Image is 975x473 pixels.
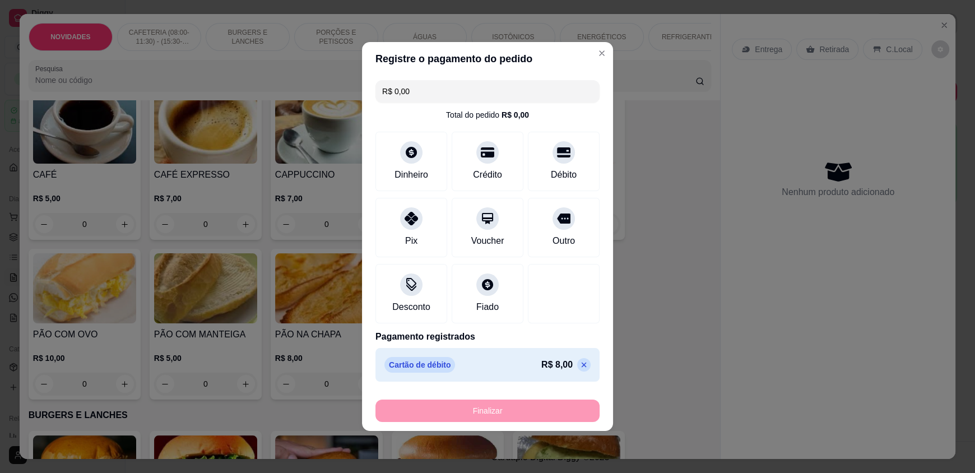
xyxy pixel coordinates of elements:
[446,109,529,120] div: Total do pedido
[552,234,575,248] div: Outro
[476,300,499,314] div: Fiado
[471,234,504,248] div: Voucher
[551,168,577,182] div: Débito
[384,357,455,373] p: Cartão de débito
[473,168,502,182] div: Crédito
[405,234,417,248] div: Pix
[593,44,611,62] button: Close
[375,330,600,344] p: Pagamento registrados
[541,358,573,372] p: R$ 8,00
[392,300,430,314] div: Desconto
[382,80,593,103] input: Ex.: hambúrguer de cordeiro
[362,42,613,76] header: Registre o pagamento do pedido
[502,109,529,120] div: R$ 0,00
[394,168,428,182] div: Dinheiro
